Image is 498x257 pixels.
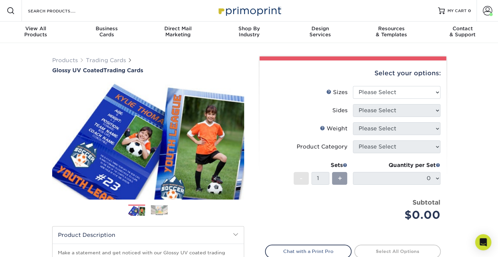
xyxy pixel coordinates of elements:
[265,60,441,86] div: Select your options:
[332,106,347,115] div: Sides
[294,161,347,169] div: Sets
[213,22,285,43] a: Shop ByIndustry
[27,7,93,15] input: SEARCH PRODUCTS.....
[297,143,347,151] div: Product Category
[337,173,342,183] span: +
[475,234,491,250] div: Open Intercom Messenger
[300,173,303,183] span: -
[52,57,78,63] a: Products
[285,26,356,38] div: Services
[468,8,471,13] span: 0
[213,26,285,32] span: Shop By
[356,26,427,38] div: & Templates
[52,74,244,207] img: Glossy UV Coated 01
[213,26,285,38] div: Industry
[53,226,244,244] h2: Product Description
[2,237,57,255] iframe: Google Customer Reviews
[427,26,498,32] span: Contact
[447,8,467,14] span: MY CART
[215,3,283,18] img: Primoprint
[285,22,356,43] a: DesignServices
[151,205,168,215] img: Trading Cards 02
[356,26,427,32] span: Resources
[71,26,142,38] div: Cards
[356,22,427,43] a: Resources& Templates
[142,22,213,43] a: Direct MailMarketing
[142,26,213,32] span: Direct Mail
[86,57,126,63] a: Trading Cards
[358,207,440,223] div: $0.00
[71,22,142,43] a: BusinessCards
[71,26,142,32] span: Business
[326,88,347,96] div: Sizes
[427,26,498,38] div: & Support
[52,67,244,74] h1: Trading Cards
[52,67,103,74] span: Glossy UV Coated
[285,26,356,32] span: Design
[52,67,244,74] a: Glossy UV CoatedTrading Cards
[412,199,440,206] strong: Subtotal
[142,26,213,38] div: Marketing
[320,125,347,133] div: Weight
[128,205,145,217] img: Trading Cards 01
[427,22,498,43] a: Contact& Support
[353,161,440,169] div: Quantity per Set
